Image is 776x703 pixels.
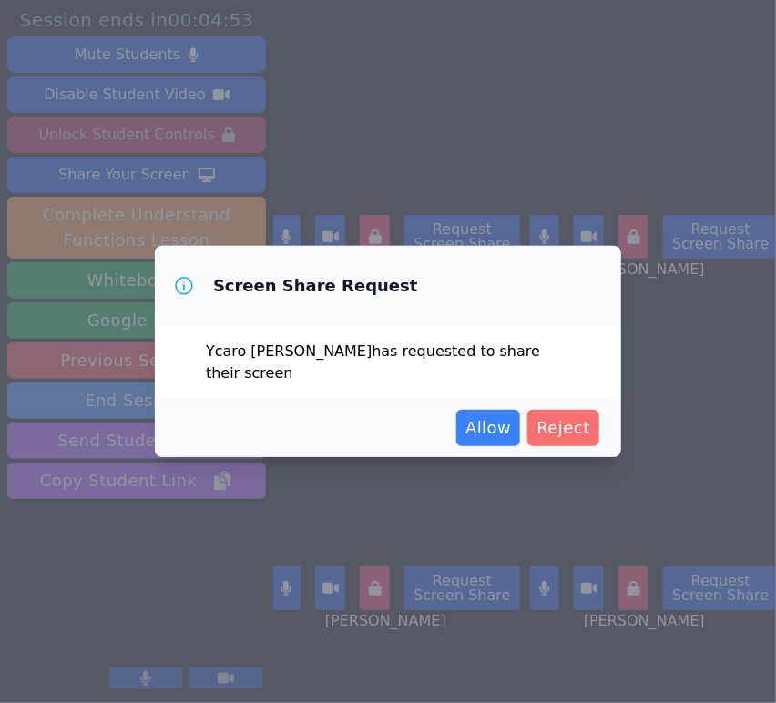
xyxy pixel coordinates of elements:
[155,326,621,399] div: Ycaro [PERSON_NAME] has requested to share their screen
[527,410,599,446] button: Reject
[456,410,520,446] button: Allow
[213,275,418,297] h3: Screen Share Request
[465,415,511,441] span: Allow
[536,415,590,441] span: Reject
